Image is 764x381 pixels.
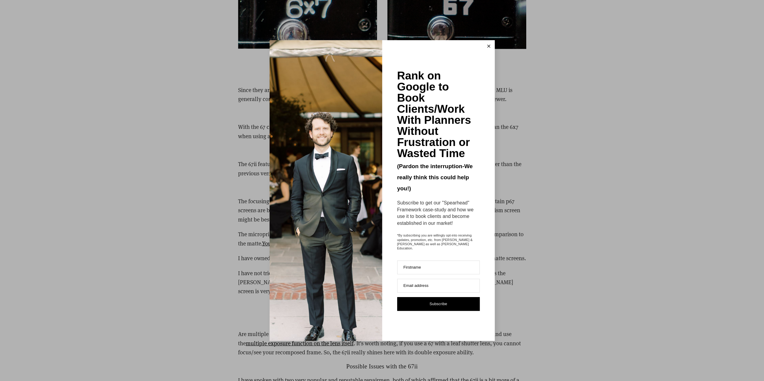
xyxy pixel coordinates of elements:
[397,70,480,159] div: Rank on Google to Book Clients/Work With Planners Without Frustration or Wasted Time
[397,200,480,227] div: Subscribe to get our "Spearhead" Framework case-study and how we use it to book clients and becom...
[397,163,473,192] span: (Pardon the interruption-We really think this could help you!)
[430,302,447,306] span: Subscribe
[397,297,480,311] button: Subscribe
[397,233,480,250] span: *By subscribing you are willingly opt-into receiving updates, promotion, etc. from [PERSON_NAME] ...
